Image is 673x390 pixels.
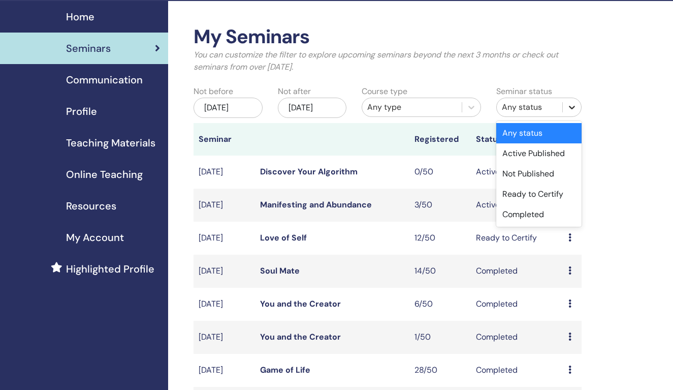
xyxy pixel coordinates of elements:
p: You can customize the filter to explore upcoming seminars beyond the next 3 months or check out s... [194,49,582,73]
h2: My Seminars [194,25,582,49]
td: 0/50 [409,156,471,189]
td: Completed [471,354,563,387]
div: Ready to Certify [496,184,582,204]
span: Seminars [66,41,111,56]
td: 1/50 [409,321,471,354]
span: Home [66,9,94,24]
span: Resources [66,198,116,214]
td: [DATE] [194,189,255,222]
div: Active Published [496,143,582,164]
td: [DATE] [194,156,255,189]
a: Discover Your Algorithm [260,166,358,177]
td: 28/50 [409,354,471,387]
a: Soul Mate [260,265,300,276]
td: 6/50 [409,288,471,321]
td: [DATE] [194,321,255,354]
td: [DATE] [194,354,255,387]
div: [DATE] [278,98,346,118]
span: Teaching Materials [66,135,155,151]
span: Online Teaching [66,167,143,182]
div: [DATE] [194,98,262,118]
th: Seminar [194,123,255,156]
td: 14/50 [409,255,471,288]
label: Not before [194,85,233,98]
a: You and the Creator [260,332,341,342]
span: Communication [66,72,143,87]
td: Active Published [471,189,563,222]
span: Highlighted Profile [66,261,154,277]
div: Not Published [496,164,582,184]
td: Ready to Certify [471,222,563,255]
td: [DATE] [194,255,255,288]
td: 3/50 [409,189,471,222]
td: [DATE] [194,288,255,321]
td: Active Published [471,156,563,189]
td: Completed [471,255,563,288]
td: 12/50 [409,222,471,255]
div: Completed [496,204,582,225]
th: Status [471,123,563,156]
label: Seminar status [496,85,552,98]
div: Any type [367,101,457,113]
a: You and the Creator [260,298,341,309]
td: [DATE] [194,222,255,255]
th: Registered [409,123,471,156]
a: Game of Life [260,365,310,375]
a: Love of Self [260,232,307,243]
label: Course type [362,85,407,98]
span: My Account [66,230,124,245]
td: Completed [471,321,563,354]
span: Profile [66,104,97,119]
div: Any status [502,101,557,113]
a: Manifesting and Abundance [260,199,372,210]
div: Any status [496,123,582,143]
label: Not after [278,85,311,98]
td: Completed [471,288,563,321]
